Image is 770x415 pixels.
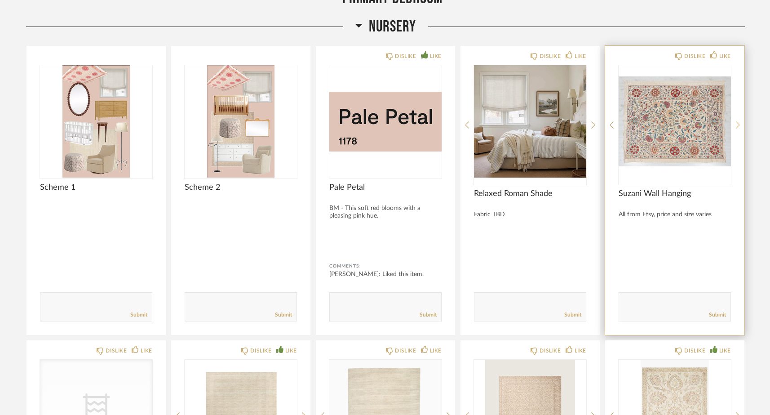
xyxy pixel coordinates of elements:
[130,311,147,319] a: Submit
[106,346,127,355] div: DISLIKE
[185,183,297,192] span: Scheme 2
[564,311,581,319] a: Submit
[285,346,297,355] div: LIKE
[430,346,442,355] div: LIKE
[369,17,416,36] span: Nursery
[474,65,586,178] div: 0
[474,65,586,178] img: undefined
[684,346,705,355] div: DISLIKE
[575,52,586,61] div: LIKE
[719,52,731,61] div: LIKE
[329,205,442,220] div: BM - This soft red blooms with a pleasing pink hue.
[474,211,586,219] div: Fabric TBD
[619,211,731,219] div: All from Etsy, price and size varies
[540,52,561,61] div: DISLIKE
[395,346,416,355] div: DISLIKE
[185,65,297,178] img: undefined
[329,270,442,279] div: [PERSON_NAME]: Liked this item.
[619,65,731,178] div: 1
[619,65,731,178] img: undefined
[329,262,442,271] div: Comments:
[474,189,586,199] span: Relaxed Roman Shade
[575,346,586,355] div: LIKE
[619,189,731,199] span: Suzani Wall Hanging
[329,65,442,178] img: undefined
[275,311,292,319] a: Submit
[141,346,152,355] div: LIKE
[430,52,442,61] div: LIKE
[540,346,561,355] div: DISLIKE
[719,346,731,355] div: LIKE
[329,183,442,192] span: Pale Petal
[709,311,726,319] a: Submit
[40,183,152,192] span: Scheme 1
[40,65,152,178] img: undefined
[395,52,416,61] div: DISLIKE
[684,52,705,61] div: DISLIKE
[250,346,271,355] div: DISLIKE
[420,311,437,319] a: Submit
